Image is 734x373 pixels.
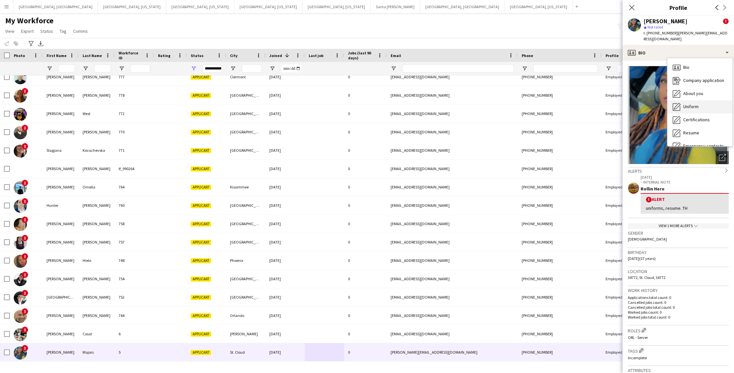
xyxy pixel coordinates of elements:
[115,325,154,343] div: 6
[265,288,305,306] div: [DATE]
[191,313,211,318] span: Applicant
[79,288,115,306] div: [PERSON_NAME]
[5,16,53,26] span: My Workforce
[98,0,166,13] button: [GEOGRAPHIC_DATA], [US_STATE]
[14,218,27,231] img: Katrina Katrina
[344,233,387,251] div: 0
[115,160,154,178] div: lf_990264
[518,141,602,159] div: [PHONE_NUMBER]
[387,325,518,343] div: [EMAIL_ADDRESS][DOMAIN_NAME]
[518,306,602,324] div: [PHONE_NUMBER]
[22,290,28,296] span: !
[269,53,282,58] span: Joined
[518,123,602,141] div: [PHONE_NUMBER]
[43,178,79,196] div: [PERSON_NAME]
[667,74,732,87] div: Company application
[265,105,305,123] div: [DATE]
[79,251,115,269] div: Hielo
[234,0,302,13] button: [GEOGRAPHIC_DATA], [US_STATE]
[18,27,36,35] a: Export
[518,270,602,288] div: [PHONE_NUMBER]
[265,160,305,178] div: [DATE]
[27,40,35,48] app-action-btn: Advanced filters
[387,343,518,361] div: [PERSON_NAME][EMAIL_ADDRESS][DOMAIN_NAME]
[344,270,387,288] div: 0
[646,205,724,211] div: uniforms, resume. TH
[387,233,518,251] div: [EMAIL_ADDRESS][DOMAIN_NAME]
[667,127,732,140] div: Resume
[617,65,640,72] input: Profile Filter Input
[14,255,27,268] img: Alejandra Hielo
[43,160,79,178] div: [PERSON_NAME]
[191,53,203,58] span: Status
[683,64,689,70] span: Bio
[387,215,518,233] div: [EMAIL_ADDRESS][DOMAIN_NAME]
[43,86,79,104] div: [PERSON_NAME]
[47,53,67,58] span: First Name
[14,126,27,139] img: Matthew Miller
[115,105,154,123] div: 772
[518,233,602,251] div: [PHONE_NUMBER]
[226,288,265,306] div: [GEOGRAPHIC_DATA]
[115,86,154,104] div: 778
[602,178,644,196] div: Employed Crew
[265,270,305,288] div: [DATE]
[628,310,729,315] p: Worked jobs count: 0
[115,215,154,233] div: 758
[683,104,699,109] span: Uniform
[344,196,387,214] div: 0
[191,240,211,245] span: Applicant
[344,306,387,324] div: 0
[14,236,27,249] img: Sabrina Panozzo
[226,196,265,214] div: [GEOGRAPHIC_DATA]
[641,186,729,192] div: Rollin Hero
[38,27,56,35] a: Status
[22,180,28,186] span: !
[191,148,211,153] span: Applicant
[518,288,602,306] div: [PHONE_NUMBER]
[628,249,729,255] h3: Birthday
[14,200,27,213] img: Hunter Modlin
[667,140,732,153] div: Emergency contacts
[387,270,518,288] div: [EMAIL_ADDRESS][DOMAIN_NAME]
[22,308,28,315] span: !
[226,215,265,233] div: [GEOGRAPHIC_DATA][PERSON_NAME]
[402,65,514,72] input: Email Filter Input
[606,53,619,58] span: Profile
[22,216,28,223] span: !
[73,28,88,34] span: Comms
[226,105,265,123] div: [GEOGRAPHIC_DATA]
[344,86,387,104] div: 0
[387,141,518,159] div: [EMAIL_ADDRESS][DOMAIN_NAME]
[683,90,703,96] span: About you
[420,0,505,13] button: [GEOGRAPHIC_DATA], [GEOGRAPHIC_DATA]
[518,325,602,343] div: [PHONE_NUMBER]
[518,86,602,104] div: [PHONE_NUMBER]
[79,123,115,141] div: [PERSON_NAME]
[130,65,150,72] input: Workforce ID Filter Input
[265,178,305,196] div: [DATE]
[191,295,211,300] span: Applicant
[518,251,602,269] div: [PHONE_NUMBER]
[723,18,729,24] span: !
[628,315,729,320] p: Worked jobs total count: 0
[115,270,154,288] div: 754
[43,215,79,233] div: [PERSON_NAME]
[115,233,154,251] div: 757
[14,89,27,103] img: Margaret Johnston
[387,68,518,86] div: [EMAIL_ADDRESS][DOMAIN_NAME]
[647,25,663,29] span: Not rated
[518,68,602,86] div: [PHONE_NUMBER]
[344,288,387,306] div: 0
[371,0,420,13] button: Santa [PERSON_NAME]
[43,233,79,251] div: [PERSON_NAME]
[387,178,518,196] div: [EMAIL_ADDRESS][DOMAIN_NAME]
[628,300,729,305] p: Cancelled jobs count: 0
[602,196,644,214] div: Employed Crew
[79,105,115,123] div: West
[79,215,115,233] div: [PERSON_NAME]
[602,105,644,123] div: Employed Crew
[533,65,598,72] input: Phone Filter Input
[14,53,25,58] span: Photo
[115,178,154,196] div: 764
